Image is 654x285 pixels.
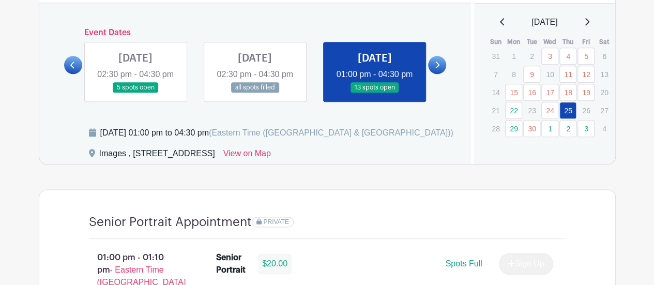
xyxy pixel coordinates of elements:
[487,102,504,118] p: 21
[100,127,453,139] div: [DATE] 01:00 pm to 04:30 pm
[541,102,558,119] a: 24
[99,147,215,164] div: Images , [STREET_ADDRESS]
[505,102,522,119] a: 22
[505,48,522,64] p: 1
[223,147,271,164] a: View on Map
[596,66,613,82] p: 13
[82,28,429,38] h6: Event Dates
[577,37,595,47] th: Fri
[258,253,292,274] div: $20.00
[487,84,504,100] p: 14
[216,251,246,276] div: Senior Portrait
[559,66,576,83] a: 11
[486,37,505,47] th: Sun
[487,66,504,82] p: 7
[487,121,504,137] p: 28
[263,218,289,226] span: PRIVATE
[559,37,577,47] th: Thu
[531,16,557,28] span: [DATE]
[595,37,613,47] th: Sat
[523,66,540,83] a: 9
[559,102,576,119] a: 25
[523,120,540,137] a: 30
[541,66,558,82] p: 10
[487,48,504,64] p: 31
[541,120,558,137] a: 1
[596,84,613,100] p: 20
[505,66,522,82] p: 8
[596,121,613,137] p: 4
[577,84,595,101] a: 19
[577,102,595,118] p: 26
[577,120,595,137] a: 3
[505,84,522,101] a: 15
[577,48,595,65] a: 5
[541,84,558,101] a: 17
[89,215,252,230] h4: Senior Portrait Appointment
[523,84,540,101] a: 16
[559,120,576,137] a: 2
[541,37,559,47] th: Wed
[445,259,482,268] span: Spots Full
[559,48,576,65] a: 4
[505,37,523,47] th: Mon
[523,48,540,64] p: 2
[523,37,541,47] th: Tue
[505,120,522,137] a: 29
[209,128,453,137] span: (Eastern Time ([GEOGRAPHIC_DATA] & [GEOGRAPHIC_DATA]))
[559,84,576,101] a: 18
[596,48,613,64] p: 6
[596,102,613,118] p: 27
[541,48,558,65] a: 3
[577,66,595,83] a: 12
[523,102,540,118] p: 23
